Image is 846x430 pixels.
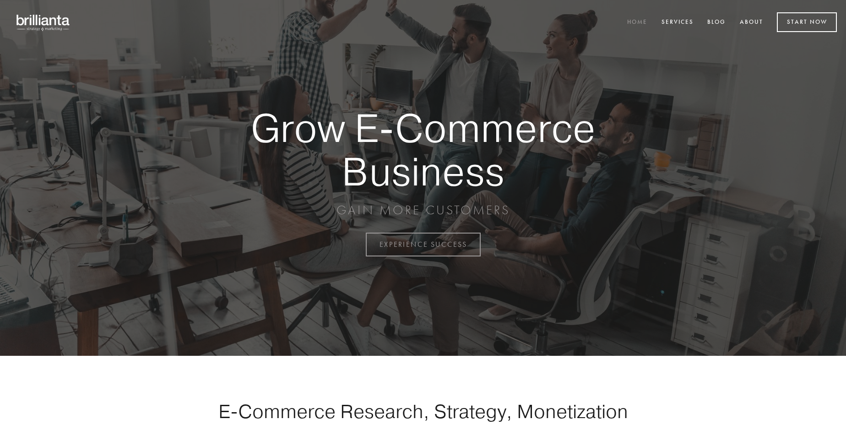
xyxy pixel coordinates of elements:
a: Start Now [777,12,837,32]
img: brillianta - research, strategy, marketing [9,9,78,36]
a: EXPERIENCE SUCCESS [366,233,481,256]
h1: E-Commerce Research, Strategy, Monetization [190,400,656,423]
a: Blog [701,15,732,30]
a: About [734,15,769,30]
a: Home [621,15,653,30]
strong: Grow E-Commerce Business [219,106,627,193]
p: GAIN MORE CUSTOMERS [219,202,627,218]
a: Services [656,15,700,30]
